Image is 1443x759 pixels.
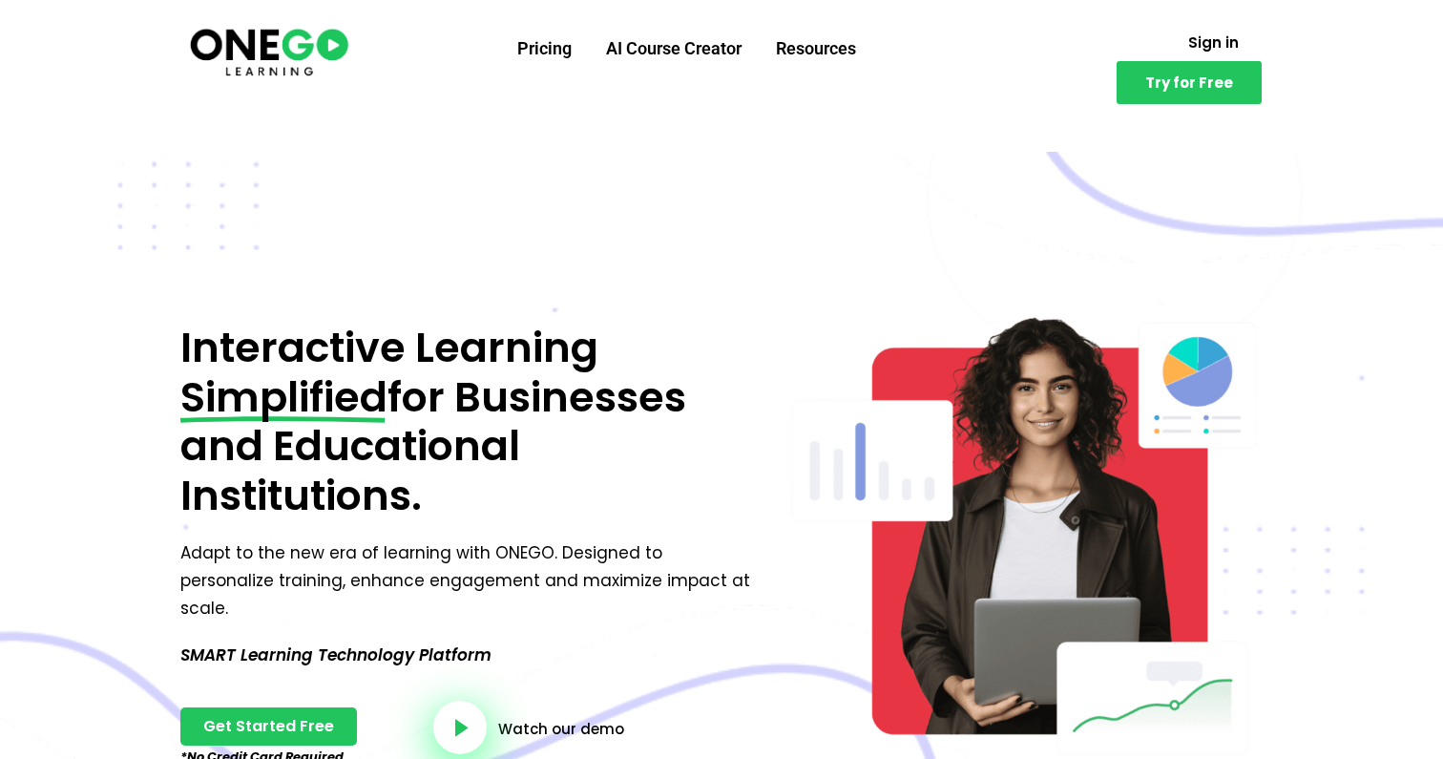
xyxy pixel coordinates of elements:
span: Interactive Learning [180,319,598,376]
p: Adapt to the new era of learning with ONEGO. Designed to personalize training, enhance engagement... [180,539,758,622]
a: video-button [433,701,487,754]
span: for Businesses and Educational Institutions. [180,369,686,524]
a: Get Started Free [180,707,357,746]
p: SMART Learning Technology Platform [180,642,758,669]
span: Try for Free [1145,75,1233,90]
a: Sign in [1165,24,1262,61]
span: Sign in [1188,35,1239,50]
span: Simplified [180,373,387,423]
a: Try for Free [1117,61,1262,104]
a: Resources [759,24,873,74]
a: Watch our demo [498,722,624,736]
a: AI Course Creator [589,24,759,74]
span: Get Started Free [203,719,334,734]
a: Pricing [500,24,589,74]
